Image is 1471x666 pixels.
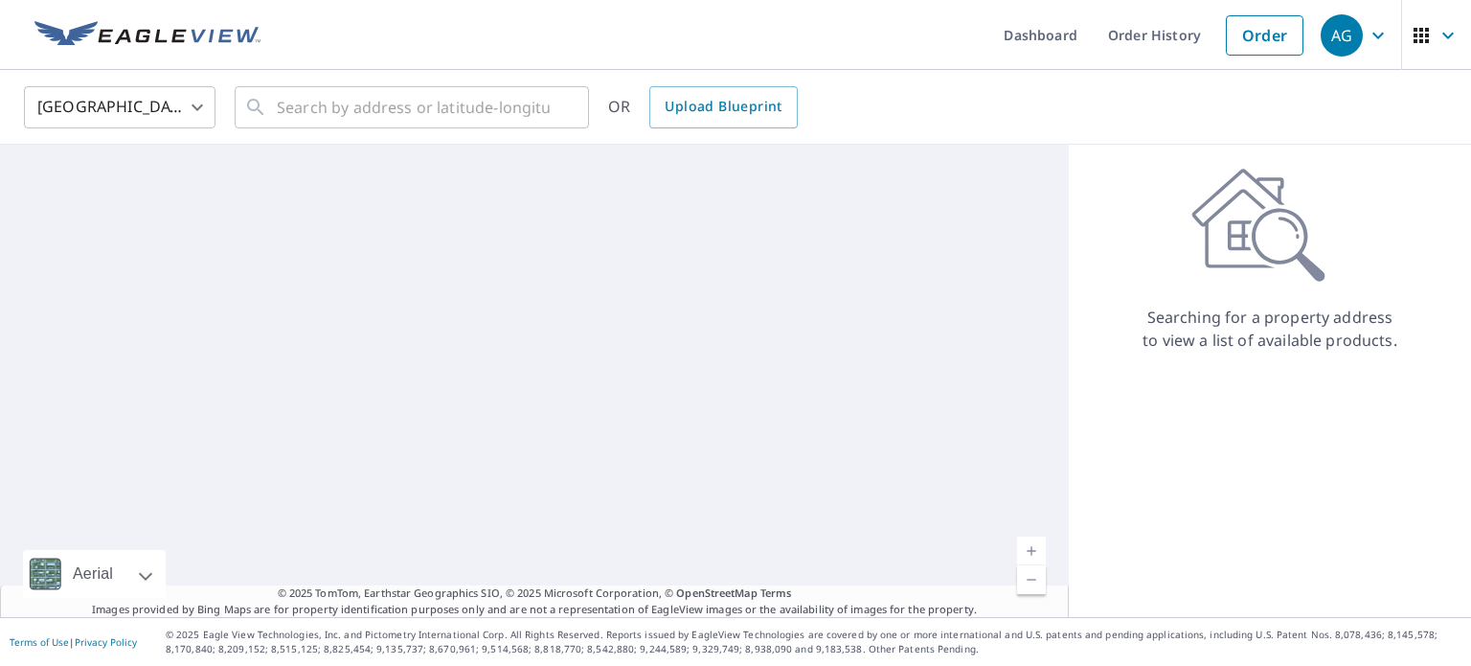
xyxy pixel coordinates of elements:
p: © 2025 Eagle View Technologies, Inc. and Pictometry International Corp. All Rights Reserved. Repo... [166,628,1461,656]
a: Terms of Use [10,635,69,649]
a: Terms [760,586,792,600]
a: Upload Blueprint [649,86,797,128]
div: AG [1321,14,1363,57]
p: | [10,636,137,648]
a: OpenStreetMap [676,586,757,600]
div: OR [608,86,798,128]
span: © 2025 TomTom, Earthstar Geographics SIO, © 2025 Microsoft Corporation, © [278,586,792,602]
p: Searching for a property address to view a list of available products. [1142,306,1398,352]
a: Current Level 5, Zoom In [1017,537,1046,565]
input: Search by address or latitude-longitude [277,80,550,134]
span: Upload Blueprint [665,95,781,119]
a: Order [1226,15,1303,56]
div: [GEOGRAPHIC_DATA] [24,80,215,134]
img: EV Logo [34,21,260,50]
div: Aerial [23,550,166,598]
div: Aerial [67,550,119,598]
a: Privacy Policy [75,635,137,649]
a: Current Level 5, Zoom Out [1017,565,1046,594]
